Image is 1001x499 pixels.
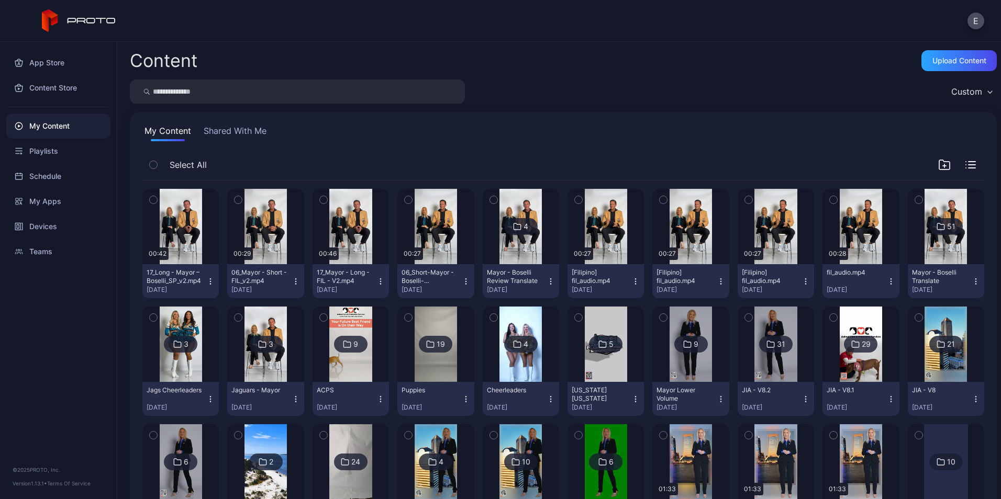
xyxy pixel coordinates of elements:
div: Mayor - Boselli Review Translate [487,268,544,285]
div: [DATE] [912,286,972,294]
a: My Content [6,114,110,139]
div: [DATE] [402,286,461,294]
a: App Store [6,50,110,75]
div: 4 [524,222,528,231]
div: Custom [951,86,982,97]
div: [DATE] [827,286,886,294]
button: 17_Mayor - Long - FIL - V2.mp4[DATE] [313,264,389,298]
div: [DATE] [147,286,206,294]
button: [US_STATE] [US_STATE][DATE] [568,382,644,416]
div: 4 [439,457,443,467]
div: © 2025 PROTO, Inc. [13,466,104,474]
button: JIA - V8.1[DATE] [822,382,899,416]
div: [DATE] [487,286,547,294]
div: 06_Short-Mayor - Boselli-football_SP_v2.mp4 [402,268,459,285]
div: fil_audio.mp4 [827,268,884,277]
div: 24 [351,457,360,467]
div: 10 [522,457,530,467]
div: [DATE] [912,403,972,412]
button: JIA - V8[DATE] [908,382,984,416]
button: [Filipino] fil_audio.mp4[DATE] [568,264,644,298]
button: [Filipino] fil_audio.mp4[DATE] [652,264,729,298]
button: E [967,13,984,29]
div: JIA - V8 [912,386,970,394]
div: JIA - V8.1 [827,386,884,394]
div: Puppies [402,386,459,394]
div: JIA - V8.2 [742,386,799,394]
button: 17_Long - Mayor – Boselli_SP_v2.mp4[DATE] [142,264,219,298]
div: Jaguars - Mayor [231,386,289,394]
a: My Apps [6,189,110,214]
div: 19 [437,339,445,349]
div: 29 [862,339,871,349]
div: [DATE] [742,403,802,412]
div: [DATE] [572,286,631,294]
div: Cheerleaders [487,386,544,394]
div: Mayor - Boselli Translate [912,268,970,285]
div: 3 [269,339,273,349]
div: 21 [947,339,955,349]
button: Puppies[DATE] [397,382,474,416]
a: Schedule [6,164,110,189]
button: 06_Mayor - Short - FIL_v2.mp4[DATE] [227,264,304,298]
div: 5 [609,339,614,349]
div: 6 [609,457,614,467]
button: Jaguars - Mayor[DATE] [227,382,304,416]
button: My Content [142,124,193,141]
div: 17_Mayor - Long - FIL - V2.mp4 [317,268,374,285]
button: Jags Cheerleaders[DATE] [142,382,219,416]
div: [DATE] [657,403,716,412]
div: 9 [694,339,698,349]
div: [Filipino] fil_audio.mp4 [742,268,799,285]
div: [Filipino] fil_audio.mp4 [572,268,629,285]
a: Content Store [6,75,110,100]
div: 10 [947,457,955,467]
div: [DATE] [742,286,802,294]
div: 4 [524,339,528,349]
div: [DATE] [402,403,461,412]
div: 6 [184,457,188,467]
a: Devices [6,214,110,239]
div: Florida Georgia [572,386,629,403]
button: [Filipino] fil_audio.mp4[DATE] [738,264,814,298]
div: [DATE] [572,403,631,412]
div: Jags Cheerleaders [147,386,204,394]
span: Select All [170,158,207,171]
div: 31 [777,339,785,349]
button: Cheerleaders[DATE] [483,382,559,416]
a: Terms Of Service [47,480,91,486]
button: ACPS[DATE] [313,382,389,416]
div: [Filipino] fil_audio.mp4 [657,268,714,285]
div: [DATE] [317,286,376,294]
button: Mayor - Boselli Review Translate[DATE] [483,264,559,298]
div: ACPS [317,386,374,394]
button: fil_audio.mp4[DATE] [822,264,899,298]
div: [DATE] [317,403,376,412]
div: [DATE] [147,403,206,412]
div: Upload Content [932,56,986,65]
a: Playlists [6,139,110,164]
button: JIA - V8.2[DATE] [738,382,814,416]
div: Content [130,52,197,70]
div: 51 [947,222,955,231]
div: [DATE] [231,286,291,294]
button: Upload Content [921,50,997,71]
span: Version 1.13.1 • [13,480,47,486]
div: 17_Long - Mayor – Boselli_SP_v2.mp4 [147,268,204,285]
button: 06_Short-Mayor - Boselli-football_SP_v2.mp4[DATE] [397,264,474,298]
div: [DATE] [657,286,716,294]
button: Shared With Me [202,124,269,141]
button: Mayor - Boselli Translate[DATE] [908,264,984,298]
div: [DATE] [231,403,291,412]
a: Teams [6,239,110,264]
button: Custom [946,80,997,104]
div: 3 [184,339,188,349]
div: Mayor Lower Volume [657,386,714,403]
